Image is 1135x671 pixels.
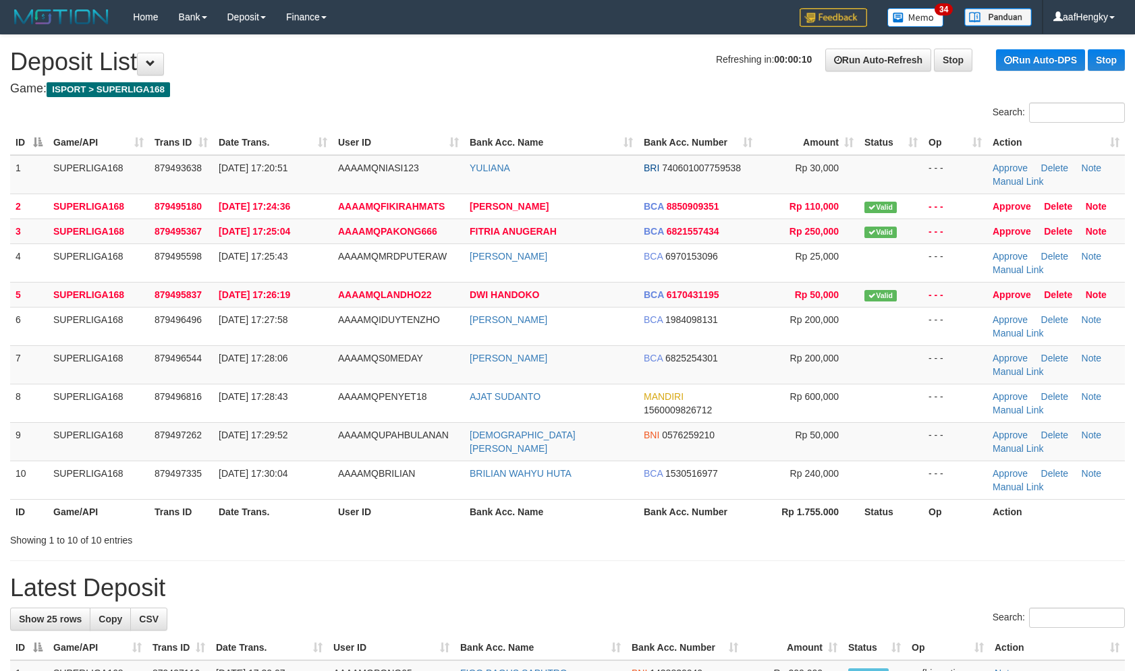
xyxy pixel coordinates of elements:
span: BCA [644,289,664,300]
span: [DATE] 17:29:52 [219,430,287,440]
td: SUPERLIGA168 [48,155,149,194]
a: Note [1082,353,1102,363]
span: Rp 250,000 [790,226,839,237]
a: Delete [1044,226,1072,237]
a: [PERSON_NAME] [470,251,547,262]
a: [PERSON_NAME] [470,353,547,363]
th: Bank Acc. Number [638,499,758,524]
th: ID: activate to sort column descending [10,635,48,660]
span: [DATE] 17:28:06 [219,353,287,363]
td: - - - [923,218,987,243]
th: Bank Acc. Number: activate to sort column ascending [638,130,758,155]
th: Rp 1.755.000 [758,499,859,524]
span: 879495180 [155,201,202,212]
td: 8 [10,384,48,422]
th: Game/API: activate to sort column ascending [48,635,147,660]
label: Search: [993,608,1125,628]
a: Stop [1088,49,1125,71]
span: [DATE] 17:24:36 [219,201,290,212]
span: 879497335 [155,468,202,479]
span: Rp 600,000 [790,391,839,402]
a: Run Auto-DPS [996,49,1085,71]
td: SUPERLIGA168 [48,345,149,384]
span: Copy 6970153096 to clipboard [665,251,718,262]
a: Note [1082,430,1102,440]
td: - - - [923,307,987,345]
th: Action: activate to sort column ascending [987,130,1125,155]
strong: 00:00:10 [774,54,812,65]
td: SUPERLIGA168 [48,422,149,461]
span: AAAAMQLANDHO22 [338,289,431,300]
a: BRILIAN WAHYU HUTA [470,468,572,479]
span: AAAAMQMRDPUTERAW [338,251,447,262]
th: User ID: activate to sort column ascending [333,130,464,155]
td: - - - [923,282,987,307]
td: SUPERLIGA168 [48,282,149,307]
input: Search: [1029,103,1125,123]
th: Bank Acc. Name: activate to sort column ascending [455,635,626,660]
span: Copy 6821557434 to clipboard [667,226,719,237]
th: Trans ID: activate to sort column ascending [147,635,211,660]
img: Feedback.jpg [800,8,867,27]
td: 5 [10,282,48,307]
a: YULIANA [470,163,510,173]
span: BCA [644,353,663,363]
span: MANDIRI [644,391,684,402]
td: - - - [923,194,987,218]
a: Approve [993,251,1028,262]
th: Bank Acc. Name [464,499,638,524]
td: 7 [10,345,48,384]
span: Rp 110,000 [790,201,839,212]
a: Note [1082,468,1102,479]
span: BRI [644,163,659,173]
td: 9 [10,422,48,461]
td: - - - [923,384,987,422]
a: Note [1082,163,1102,173]
a: Delete [1041,430,1068,440]
span: Rp 50,000 [795,430,839,440]
th: Date Trans. [213,499,333,524]
a: [PERSON_NAME] [470,314,547,325]
span: Valid transaction [864,227,897,238]
img: panduan.png [964,8,1032,26]
td: - - - [923,461,987,499]
td: 4 [10,243,48,282]
td: SUPERLIGA168 [48,218,149,243]
span: Copy 1530516977 to clipboard [665,468,718,479]
span: 879497262 [155,430,202,440]
td: - - - [923,243,987,282]
td: SUPERLIGA168 [48,461,149,499]
a: Approve [993,353,1028,363]
a: Note [1082,391,1102,402]
span: 34 [935,3,953,16]
th: Date Trans.: activate to sort column ascending [211,635,328,660]
a: Delete [1041,314,1068,325]
span: AAAAMQFIKIRAHMATS [338,201,445,212]
span: 879496544 [155,353,202,363]
td: 6 [10,307,48,345]
a: Note [1086,201,1107,212]
span: Rp 240,000 [790,468,839,479]
a: Manual Link [993,482,1044,492]
td: SUPERLIGA168 [48,384,149,422]
td: - - - [923,422,987,461]
span: Valid transaction [864,290,897,301]
td: SUPERLIGA168 [48,243,149,282]
th: Status [859,499,923,524]
a: Delete [1041,251,1068,262]
a: AJAT SUDANTO [470,391,541,402]
a: DWI HANDOKO [470,289,539,300]
input: Search: [1029,608,1125,628]
span: 879495598 [155,251,202,262]
a: Copy [90,608,131,631]
th: Bank Acc. Number: activate to sort column ascending [626,635,744,660]
span: AAAAMQPAKONG666 [338,226,437,237]
td: - - - [923,155,987,194]
a: Note [1086,289,1107,300]
th: Trans ID: activate to sort column ascending [149,130,213,155]
th: Amount: activate to sort column ascending [744,635,843,660]
td: 10 [10,461,48,499]
th: Status: activate to sort column ascending [859,130,923,155]
a: Manual Link [993,328,1044,339]
span: [DATE] 17:26:19 [219,289,290,300]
